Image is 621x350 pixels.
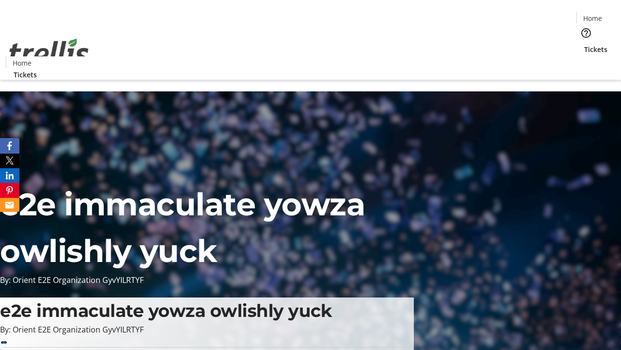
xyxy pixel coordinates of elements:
[576,44,615,54] a: Tickets
[14,70,37,80] span: Tickets
[577,13,608,23] a: Home
[13,58,32,68] span: Home
[6,58,37,68] a: Home
[584,44,607,54] span: Tickets
[6,28,92,76] img: Orient E2E Organization GyvYILRTYF's Logo
[576,23,596,43] button: Help
[6,70,45,80] a: Tickets
[583,13,602,23] span: Home
[576,54,596,74] button: Cart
